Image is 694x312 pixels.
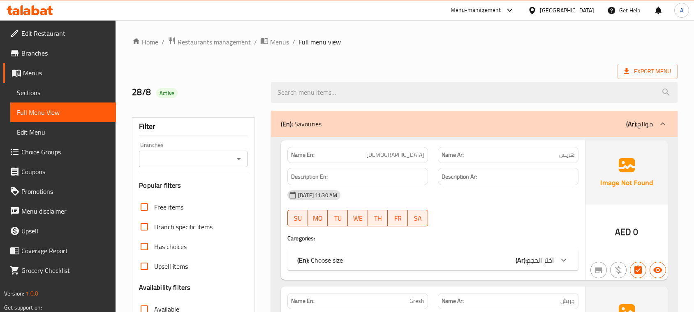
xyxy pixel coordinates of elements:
li: / [254,37,257,47]
b: (Ar): [626,118,637,130]
a: Restaurants management [168,37,251,47]
span: TU [331,212,345,224]
span: Promotions [21,186,109,196]
span: Full Menu View [17,107,109,117]
span: هريس [559,151,575,159]
button: Not branch specific item [590,262,607,278]
span: Menus [270,37,289,47]
h4: Caregories: [287,234,578,242]
span: MO [311,212,325,224]
span: Sections [17,88,109,98]
span: Menus [23,68,109,78]
span: TH [371,212,385,224]
span: Upsell items [154,261,188,271]
span: AED [615,224,631,240]
a: Promotions [3,182,116,201]
p: Savouries [281,119,322,129]
span: [DATE] 11:30 AM [295,191,340,199]
button: Has choices [630,262,646,278]
strong: Name En: [291,297,315,305]
span: 1.0.0 [25,288,38,299]
a: Edit Menu [10,122,116,142]
span: Upsell [21,226,109,236]
span: A [680,6,683,15]
button: FR [388,210,408,226]
div: Menu-management [451,5,501,15]
span: Full menu view [298,37,341,47]
nav: breadcrumb [132,37,678,47]
h3: Availability filters [139,283,190,292]
span: Coverage Report [21,246,109,256]
strong: Name En: [291,151,315,159]
span: FR [391,212,405,224]
div: Active [156,88,178,98]
span: Menu disclaimer [21,206,109,216]
button: MO [308,210,328,226]
a: Upsell [3,221,116,241]
b: (Ar): [516,254,527,266]
span: Grocery Checklist [21,265,109,275]
b: (En): [281,118,293,130]
button: WE [348,210,368,226]
span: Choice Groups [21,147,109,157]
span: 0 [633,224,638,240]
button: SU [287,210,308,226]
input: search [271,82,678,103]
li: / [162,37,164,47]
a: Choice Groups [3,142,116,162]
a: Coverage Report [3,241,116,261]
p: موالح [626,119,653,129]
span: اختر الحجم [527,254,554,266]
span: Version: [4,288,24,299]
span: Coupons [21,167,109,177]
h3: Popular filters [139,181,248,190]
span: Restaurants management [178,37,251,47]
span: [DEMOGRAPHIC_DATA] [366,151,424,159]
a: Home [132,37,158,47]
span: Edit Restaurant [21,28,109,38]
button: Open [233,153,245,165]
span: Export Menu [624,66,671,77]
span: Export Menu [618,64,678,79]
a: Edit Restaurant [3,23,116,43]
div: (En): Choose size(Ar):اختر الحجم [287,250,578,270]
strong: Name Ar: [442,297,464,305]
div: Filter [139,118,248,135]
button: Available [650,262,666,278]
button: TH [368,210,388,226]
span: Branch specific items [154,222,213,232]
span: جريش [560,297,575,305]
span: Free items [154,202,183,212]
span: Branches [21,48,109,58]
p: Choose size [297,255,343,265]
span: Gresh [409,297,424,305]
b: (En): [297,254,309,266]
a: Menus [3,63,116,83]
h2: 28/8 [132,86,261,98]
button: Purchased item [610,262,627,278]
span: Active [156,89,178,97]
li: / [292,37,295,47]
a: Full Menu View [10,102,116,122]
span: Edit Menu [17,127,109,137]
div: [GEOGRAPHIC_DATA] [540,6,594,15]
button: TU [328,210,348,226]
a: Grocery Checklist [3,261,116,280]
span: SA [411,212,425,224]
img: Ae5nvW7+0k+MAAAAAElFTkSuQmCC [585,140,668,205]
strong: Description En: [291,172,328,182]
a: Sections [10,83,116,102]
div: (En): Savouries(Ar):موالح [271,111,678,137]
span: SU [291,212,305,224]
a: Menus [260,37,289,47]
span: WE [351,212,365,224]
strong: Name Ar: [442,151,464,159]
a: Branches [3,43,116,63]
button: SA [408,210,428,226]
a: Menu disclaimer [3,201,116,221]
span: Has choices [154,242,187,251]
a: Coupons [3,162,116,182]
strong: Description Ar: [442,172,477,182]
